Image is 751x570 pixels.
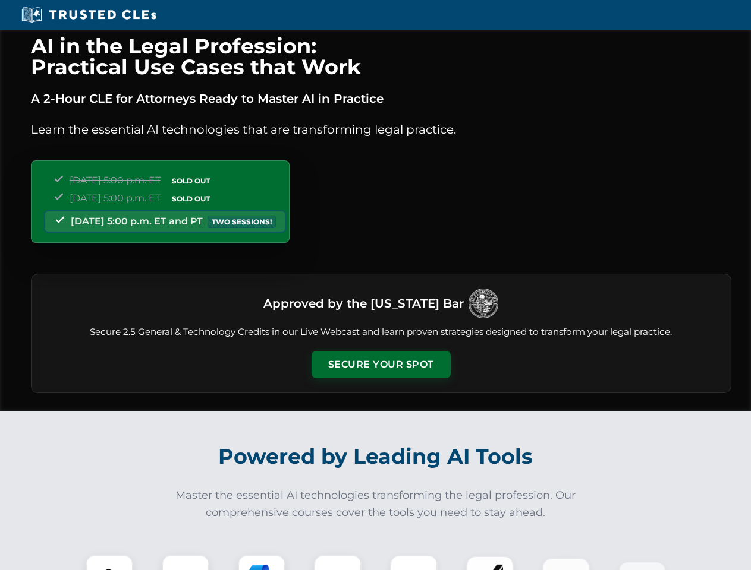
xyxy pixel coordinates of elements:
button: Secure Your Spot [312,351,451,378]
h1: AI in the Legal Profession: Practical Use Cases that Work [31,36,731,77]
span: [DATE] 5:00 p.m. ET [70,192,161,204]
img: Trusted CLEs [18,6,160,24]
span: SOLD OUT [168,192,214,205]
span: SOLD OUT [168,175,214,187]
h2: Powered by Leading AI Tools [46,436,705,477]
span: [DATE] 5:00 p.m. ET [70,175,161,186]
p: Master the essential AI technologies transforming the legal profession. Our comprehensive courses... [168,487,584,521]
p: A 2-Hour CLE for Attorneys Ready to Master AI in Practice [31,89,731,108]
h3: Approved by the [US_STATE] Bar [263,293,464,314]
img: Logo [469,289,498,318]
p: Learn the essential AI technologies that are transforming legal practice. [31,120,731,139]
p: Secure 2.5 General & Technology Credits in our Live Webcast and learn proven strategies designed ... [46,325,717,339]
